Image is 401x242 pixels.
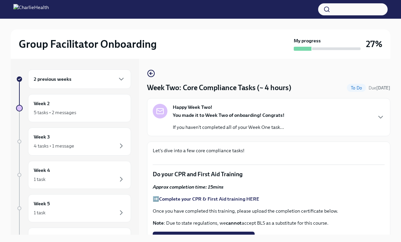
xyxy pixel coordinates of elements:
[147,83,291,93] h4: Week Two: Core Compliance Tasks (~ 4 hours)
[153,220,385,226] p: : Due to state regulations, we accept BLS as a substitute for this course.
[226,220,242,226] strong: cannot
[294,37,321,44] strong: My progress
[34,143,74,149] div: 4 tasks • 1 message
[34,200,50,207] h6: Week 5
[34,133,50,141] h6: Week 3
[28,69,131,89] div: 2 previous weeks
[34,109,76,116] div: 5 tasks • 2 messages
[34,176,45,183] div: 1 task
[159,196,259,202] a: Complete your CPR & First Aid training HERE
[173,112,284,118] strong: You made it to Week Two of onboarding! Congrats!
[153,220,164,226] strong: Note
[34,209,45,216] div: 1 task
[369,85,390,91] span: October 13th, 2025 10:00
[16,128,131,156] a: Week 34 tasks • 1 message
[16,194,131,222] a: Week 51 task
[153,208,385,214] p: Once you have completed this training, please upload the completion certificate below.
[347,85,366,90] span: To Do
[369,85,390,90] span: Due
[16,161,131,189] a: Week 41 task
[153,196,385,202] p: ➡️
[34,75,72,83] h6: 2 previous weeks
[34,167,50,174] h6: Week 4
[19,37,157,51] h2: Group Facilitator Onboarding
[153,170,385,178] p: Do your CPR and First Aid Training
[173,104,212,110] strong: Happy Week Two!
[376,85,390,90] strong: [DATE]
[13,4,49,15] img: CharlieHealth
[173,124,284,131] p: If you haven't completed all of your Week One task...
[16,94,131,122] a: Week 25 tasks • 2 messages
[34,233,50,241] h6: Week 6
[153,147,385,154] p: Let's dive into a few core compliance tasks!
[153,184,224,190] strong: Approx completion time: 15mins
[366,38,382,50] h3: 27%
[34,100,50,107] h6: Week 2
